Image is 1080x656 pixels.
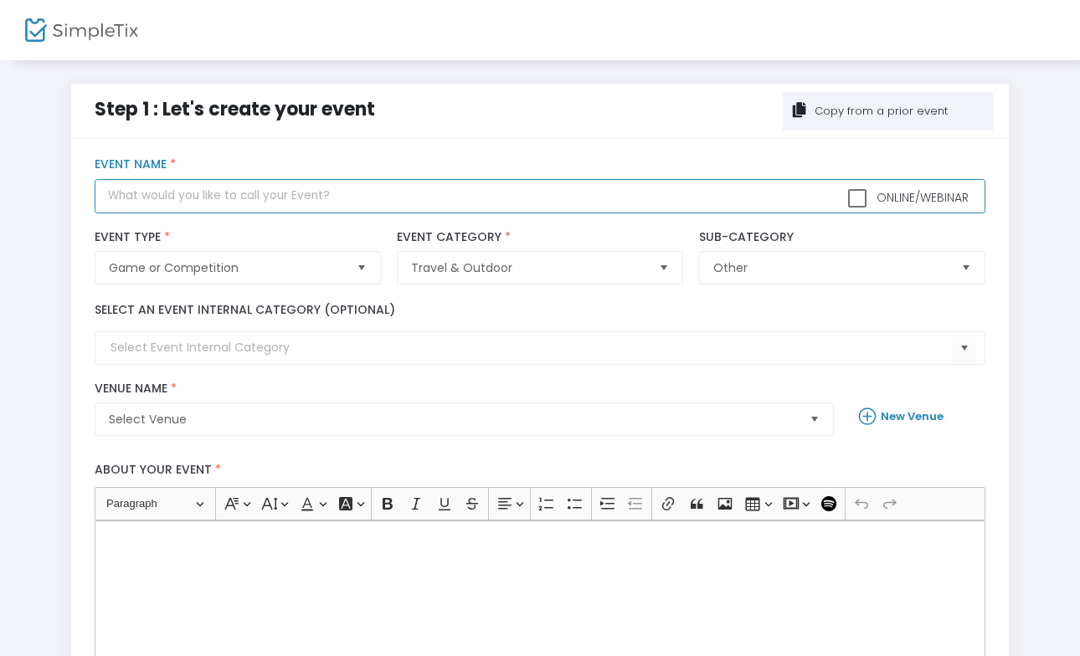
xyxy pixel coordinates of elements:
[87,453,994,487] label: About your event
[95,230,380,245] label: Event Type
[713,259,947,276] span: Other
[397,230,682,245] label: Event Category
[111,339,952,356] input: Select Event Internal Category
[411,259,645,276] span: Travel & Outdoor
[109,411,796,428] span: Select Venue
[873,189,969,206] span: Online/Webinar
[881,408,944,424] b: New Venue
[109,259,342,276] span: Game or Competition
[652,252,676,284] button: Select
[953,331,976,366] button: Select
[954,252,978,284] button: Select
[95,301,395,319] label: Select an event internal category (optional)
[812,103,948,120] div: Copy from a prior event
[95,157,985,172] label: Event Name
[106,494,193,514] span: Paragraph
[95,487,985,520] div: Editor toolbar
[95,382,834,397] label: Venue Name
[350,252,373,284] button: Select
[803,403,826,435] button: Select
[699,230,985,245] label: Sub-Category
[95,96,375,122] span: Step 1 : Let's create your event
[95,179,985,213] input: What would you like to call your Event?
[99,491,212,517] button: Paragraph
